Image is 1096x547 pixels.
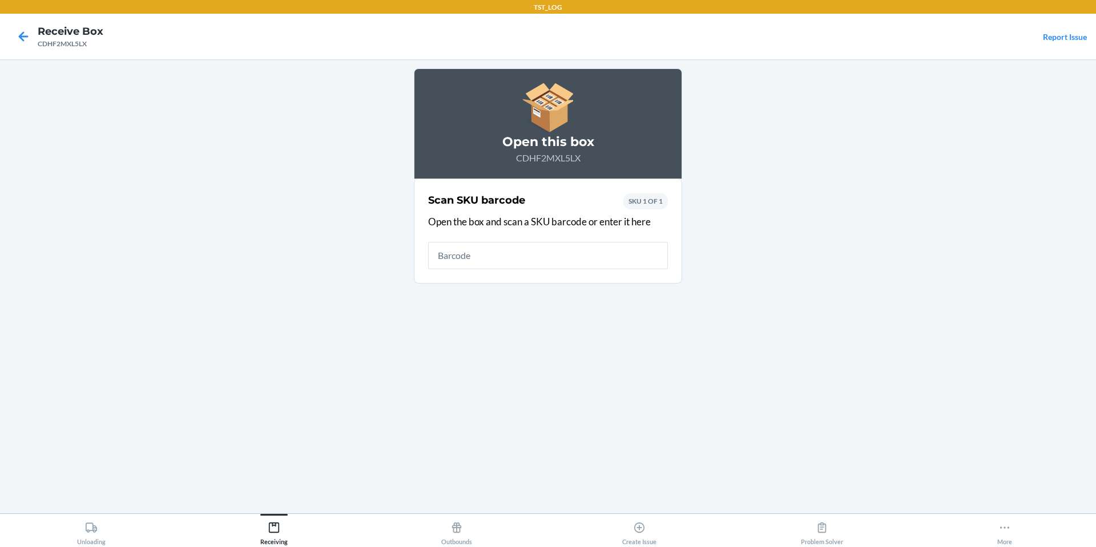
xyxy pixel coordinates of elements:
[260,517,288,545] div: Receiving
[77,517,106,545] div: Unloading
[997,517,1012,545] div: More
[548,514,731,545] button: Create Issue
[801,517,843,545] div: Problem Solver
[428,193,525,208] h2: Scan SKU barcode
[534,2,562,13] p: TST_LOG
[365,514,548,545] button: Outbounds
[428,242,668,269] input: Barcode
[428,214,668,229] p: Open the box and scan a SKU barcode or enter it here
[628,196,663,206] p: SKU 1 OF 1
[183,514,365,545] button: Receiving
[428,151,668,165] p: CDHF2MXL5LX
[441,517,472,545] div: Outbounds
[913,514,1096,545] button: More
[731,514,913,545] button: Problem Solver
[1043,32,1087,42] a: Report Issue
[428,133,668,151] h3: Open this box
[38,24,103,39] h4: Receive Box
[38,39,103,49] div: CDHF2MXL5LX
[622,517,656,545] div: Create Issue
